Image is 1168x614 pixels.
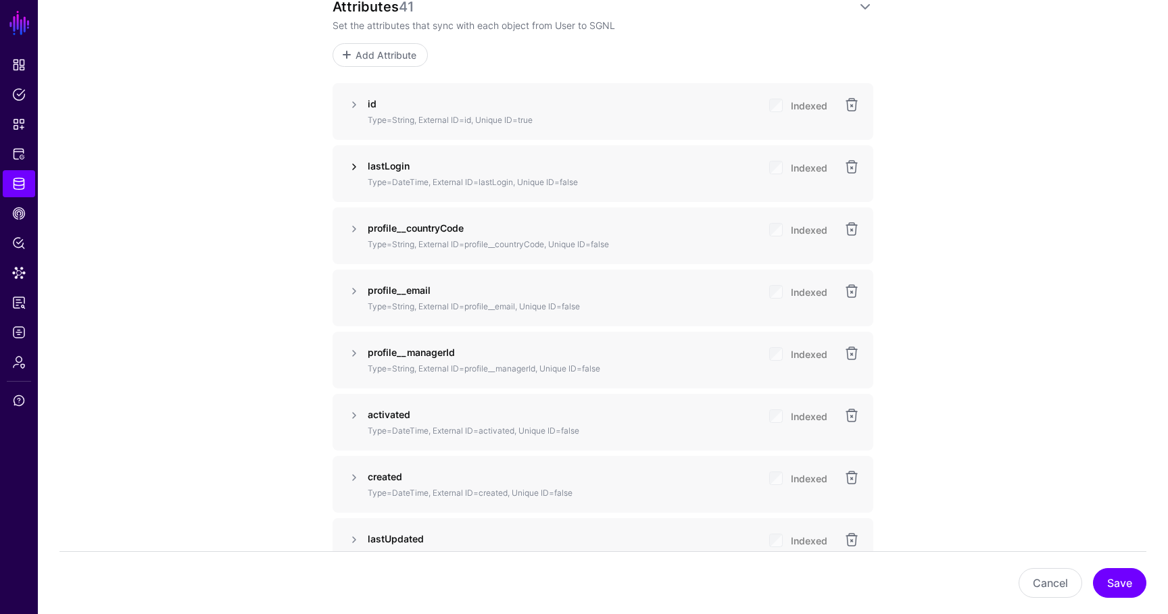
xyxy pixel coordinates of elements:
p: Type=DateTime, External ID=lastLogin, Unique ID=false [368,176,758,188]
strong: profile__countryCode [368,222,464,234]
strong: lastUpdated [368,533,424,544]
p: Type=DateTime, External ID=created, Unique ID=false [368,487,758,499]
span: Indexed [791,100,827,111]
strong: lastLogin [368,160,410,172]
p: Set the attributes that sync with each object from User to SGNL [333,18,873,32]
span: Reports [12,296,26,309]
span: Indexed [791,224,827,236]
span: Snippets [12,118,26,131]
p: Type=String, External ID=id, Unique ID=true [368,114,758,126]
a: Policy Lens [3,230,35,257]
span: Add Attribute [354,48,418,62]
strong: created [368,471,402,482]
a: Snippets [3,111,35,138]
span: Indexed [791,473,827,484]
span: CAEP Hub [12,207,26,220]
span: Indexed [791,411,827,422]
p: Type=DateTime, External ID=lastUpdated, Unique ID=false [368,549,758,561]
button: Cancel [1019,568,1082,598]
span: Support [12,394,26,407]
a: Policies [3,81,35,108]
strong: id [368,98,376,109]
a: Admin [3,349,35,376]
a: Reports [3,289,35,316]
p: Type=String, External ID=profile__countryCode, Unique ID=false [368,238,758,251]
a: CAEP Hub [3,200,35,227]
span: Indexed [791,535,827,546]
a: Identity Data Fabric [3,170,35,197]
span: Indexed [791,286,827,298]
span: Logs [12,326,26,339]
span: Admin [12,355,26,369]
span: Policies [12,88,26,101]
span: Dashboard [12,58,26,72]
span: Protected Systems [12,147,26,161]
strong: profile__managerId [368,347,455,358]
a: Data Lens [3,259,35,286]
p: Type=DateTime, External ID=activated, Unique ID=false [368,425,758,437]
strong: profile__email [368,284,431,296]
a: SGNL [8,8,31,38]
p: Type=String, External ID=profile__email, Unique ID=false [368,301,758,313]
span: Indexed [791,349,827,360]
a: Logs [3,319,35,346]
span: Data Lens [12,266,26,280]
strong: activated [368,409,410,420]
span: Indexed [791,162,827,174]
button: Save [1093,568,1146,598]
a: Protected Systems [3,140,35,168]
span: Policy Lens [12,236,26,250]
span: Identity Data Fabric [12,177,26,190]
p: Type=String, External ID=profile__managerId, Unique ID=false [368,363,758,375]
a: Dashboard [3,51,35,78]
